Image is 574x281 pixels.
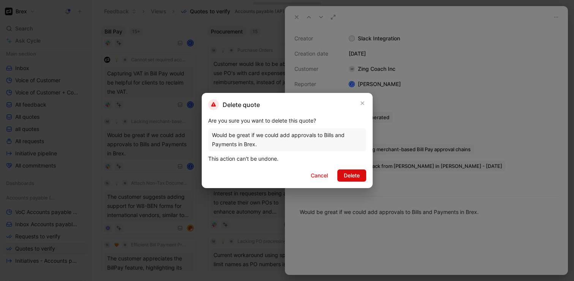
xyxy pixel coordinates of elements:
[337,169,366,182] button: Delete
[344,171,360,180] span: Delete
[212,131,362,149] div: Would be great if we could add approvals to Bills and Payments in Brex.
[304,169,334,182] button: Cancel
[208,116,366,163] div: Are you sure you want to delete this quote? This action can't be undone.
[311,171,328,180] span: Cancel
[208,99,260,110] h2: Delete quote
